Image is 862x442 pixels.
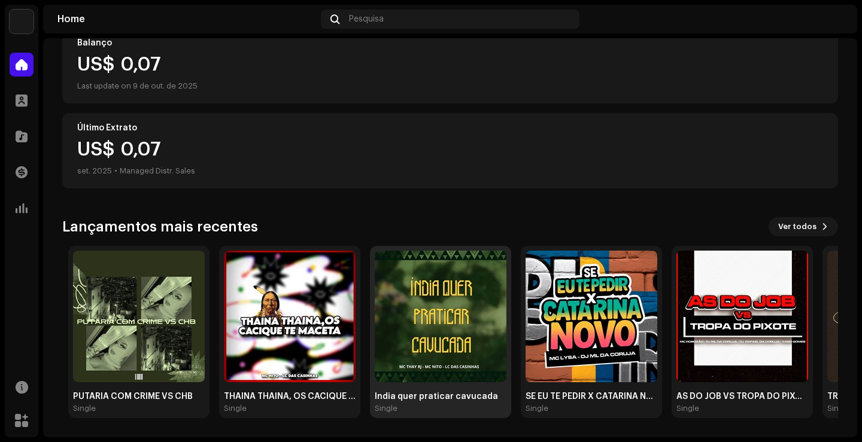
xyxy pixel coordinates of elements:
img: cb51b28b-f67f-4e36-95fc-576ed14a1332 [375,251,506,382]
re-o-card-value: Balanço [62,28,838,103]
div: THAINA THAINA, OS CACIQUE TE MACETA [224,392,356,401]
div: Single [676,404,699,413]
div: Índia quer praticar cavucada [375,392,506,401]
img: 832df604-88bf-4188-b415-46b6908be836 [676,251,808,382]
button: Ver todos [769,217,838,236]
img: 1141455f-6f0c-4295-a4c5-d0811561e117 [224,251,356,382]
div: Single [375,404,397,413]
img: 71bf27a5-dd94-4d93-852c-61362381b7db [10,10,34,33]
div: Single [526,404,548,413]
h3: Lançamentos mais recentes [62,217,258,236]
div: Managed Distr. Sales [120,164,195,178]
img: b573716d-2dcb-453e-9145-24f229810680 [73,251,205,382]
span: Ver todos [778,215,817,239]
img: 0ae9050a-0e3e-4148-965c-2ccbdb022b5c [526,251,657,382]
div: Single [73,404,96,413]
re-o-card-value: Último Extrato [62,113,838,188]
div: set. 2025 [77,164,112,178]
div: Balanço [77,38,823,48]
div: Single [827,404,850,413]
div: PUTARIA COM CRIME VS CHB [73,392,205,401]
div: SE EU TE PEDIR X CATARINA NOVO [526,392,657,401]
div: Single [224,404,247,413]
div: Last update on 9 de out. de 2025 [77,79,823,93]
div: Último Extrato [77,123,823,133]
div: • [114,164,117,178]
div: AS DO JOB VS TROPA DO PIXOTE [676,392,808,401]
span: Pesquisa [349,14,384,24]
div: Home [57,14,316,24]
img: 16b34eeb-16b2-4479-9513-4d0e3a507984 [824,10,843,29]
